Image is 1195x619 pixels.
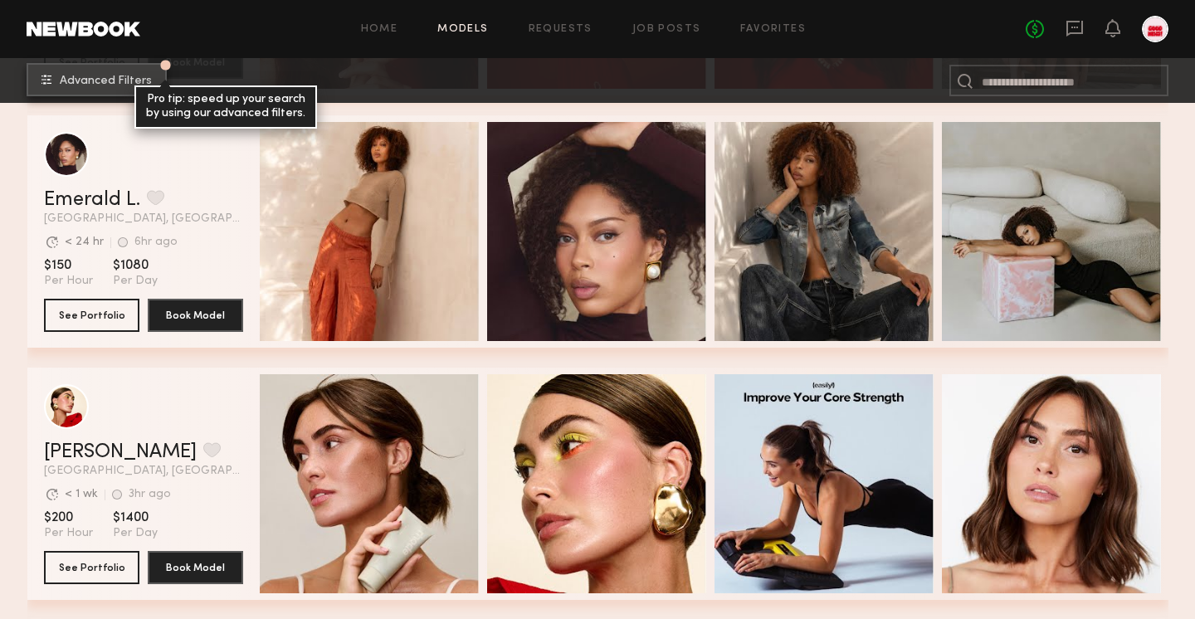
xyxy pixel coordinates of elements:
a: Models [437,24,488,35]
a: Emerald L. [44,190,140,210]
span: Advanced Filters [60,76,152,87]
a: Home [361,24,398,35]
div: < 24 hr [65,236,104,248]
span: Per Hour [44,274,93,289]
span: [GEOGRAPHIC_DATA], [GEOGRAPHIC_DATA] [44,465,243,477]
a: Favorites [740,24,806,35]
span: $1080 [113,257,158,274]
span: Per Hour [44,526,93,541]
span: $150 [44,257,93,274]
span: $200 [44,509,93,526]
button: Book Model [148,299,243,332]
a: Requests [529,24,593,35]
span: Per Day [113,274,158,289]
div: Pro tip: speed up your search by using our advanced filters. [134,85,317,129]
button: Advanced Filters [27,63,167,96]
div: < 1 wk [65,489,98,500]
div: 3hr ago [129,489,171,500]
button: Book Model [148,551,243,584]
button: See Portfolio [44,299,139,332]
div: 6hr ago [134,236,178,248]
a: Job Posts [632,24,701,35]
button: See Portfolio [44,551,139,584]
a: [PERSON_NAME] [44,442,197,462]
span: $1400 [113,509,158,526]
span: [GEOGRAPHIC_DATA], [GEOGRAPHIC_DATA] [44,213,243,225]
span: Per Day [113,526,158,541]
